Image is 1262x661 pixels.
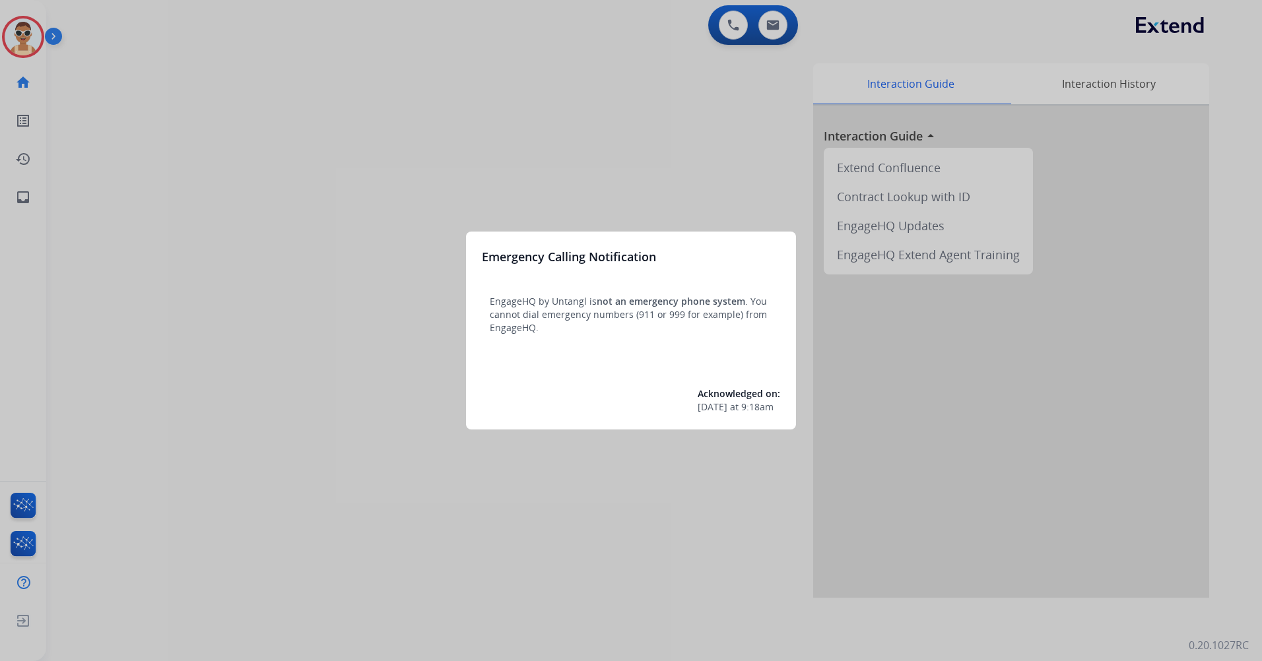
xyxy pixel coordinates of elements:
span: Acknowledged on: [698,387,780,400]
span: 9:18am [741,400,774,414]
span: not an emergency phone system [597,295,745,307]
h3: Emergency Calling Notification [482,247,656,266]
span: [DATE] [698,400,727,414]
p: 0.20.1027RC [1189,637,1249,653]
div: at [698,400,780,414]
p: EngageHQ by Untangl is . You cannot dial emergency numbers (911 or 999 for example) from EngageHQ. [490,295,772,334]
